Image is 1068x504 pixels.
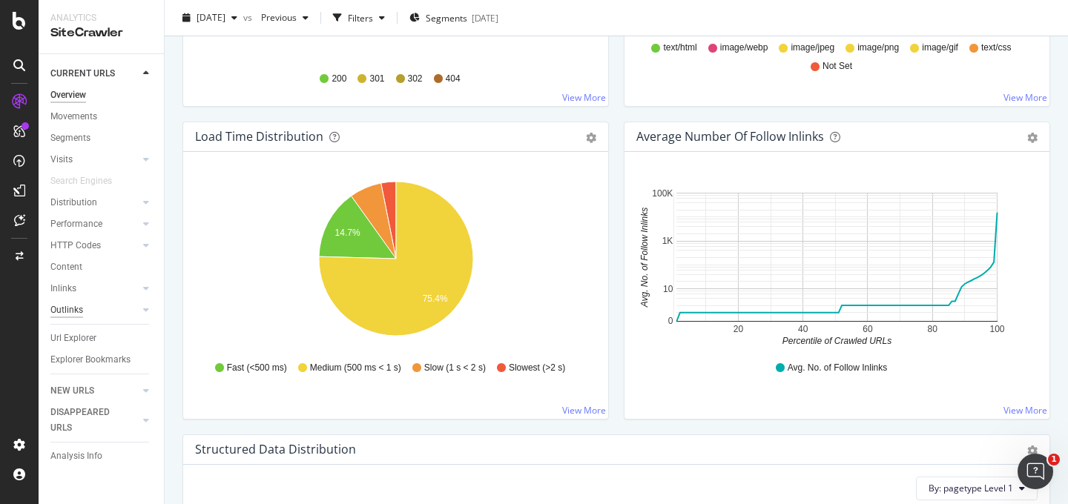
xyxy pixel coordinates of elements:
div: gear [586,133,596,143]
div: Search Engines [50,173,112,189]
span: Slow (1 s < 2 s) [424,362,486,374]
span: 404 [446,73,461,85]
span: By: pagetype Level 1 [929,482,1013,494]
a: View More [1003,404,1047,417]
div: Inlinks [50,281,76,296]
div: DISAPPEARED URLS [50,405,125,436]
span: 2025 Sep. 3rd [197,11,225,24]
a: Inlinks [50,281,139,296]
text: 60 [863,324,873,334]
span: 1 [1048,454,1060,465]
button: [DATE] [177,6,243,30]
a: View More [562,91,606,104]
div: CURRENT URLS [50,66,115,82]
span: image/png [857,42,899,54]
a: View More [1003,91,1047,104]
div: Load Time Distribution [195,129,323,144]
span: Previous [255,11,297,24]
div: Segments [50,130,90,146]
text: 80 [928,324,938,334]
span: 200 [332,73,346,85]
button: By: pagetype Level 1 [916,477,1038,500]
div: NEW URLS [50,383,94,399]
span: text/html [663,42,696,54]
span: Segments [426,11,467,24]
div: Analysis Info [50,448,102,464]
div: Average Number of Follow Inlinks [636,129,824,144]
a: Content [50,259,154,275]
text: 1K [662,236,673,246]
div: Overview [50,87,86,103]
div: Performance [50,216,102,232]
a: HTTP Codes [50,238,139,253]
a: Url Explorer [50,331,154,346]
div: gear [1027,445,1038,456]
text: 20 [734,324,744,334]
a: CURRENT URLS [50,66,139,82]
text: 100 [989,324,1004,334]
text: Percentile of Crawled URLs [782,336,891,346]
text: 14.7% [335,228,360,238]
text: 100K [652,188,673,199]
a: View More [562,404,606,417]
a: Search Engines [50,173,127,189]
button: Filters [327,6,391,30]
div: [DATE] [472,11,498,24]
div: Content [50,259,82,275]
span: image/gif [922,42,958,54]
a: DISAPPEARED URLS [50,405,139,436]
svg: A chart. [195,176,596,348]
div: Distribution [50,195,97,210]
div: gear [1027,133,1038,143]
span: vs [243,11,255,24]
span: Avg. No. of Follow Inlinks [788,362,888,374]
span: Fast (<500 ms) [227,362,287,374]
span: Slowest (>2 s) [509,362,565,374]
span: Medium (500 ms < 1 s) [310,362,401,374]
button: Previous [255,6,314,30]
span: image/webp [720,42,768,54]
div: HTTP Codes [50,238,101,253]
span: 301 [369,73,384,85]
a: Segments [50,130,154,146]
a: Overview [50,87,154,103]
text: 10 [663,284,673,294]
a: NEW URLS [50,383,139,399]
div: Filters [348,11,373,24]
div: Visits [50,152,73,168]
div: Movements [50,109,97,125]
a: Performance [50,216,139,232]
div: Structured Data Distribution [195,442,356,457]
text: Avg. No. of Follow Inlinks [639,208,650,308]
iframe: Intercom live chat [1018,454,1053,489]
a: Visits [50,152,139,168]
div: Analytics [50,12,152,24]
div: SiteCrawler [50,24,152,42]
button: Segments[DATE] [403,6,504,30]
span: image/jpeg [791,42,834,54]
div: Outlinks [50,302,83,318]
svg: A chart. [636,176,1038,348]
a: Outlinks [50,302,139,318]
div: Explorer Bookmarks [50,352,131,368]
a: Movements [50,109,154,125]
text: 0 [668,316,673,326]
div: Url Explorer [50,331,96,346]
text: 40 [798,324,808,334]
span: 302 [408,73,423,85]
a: Analysis Info [50,448,154,464]
a: Distribution [50,195,139,210]
span: Not Set [823,60,852,73]
a: Explorer Bookmarks [50,352,154,368]
text: 75.4% [423,294,448,304]
span: text/css [981,42,1012,54]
